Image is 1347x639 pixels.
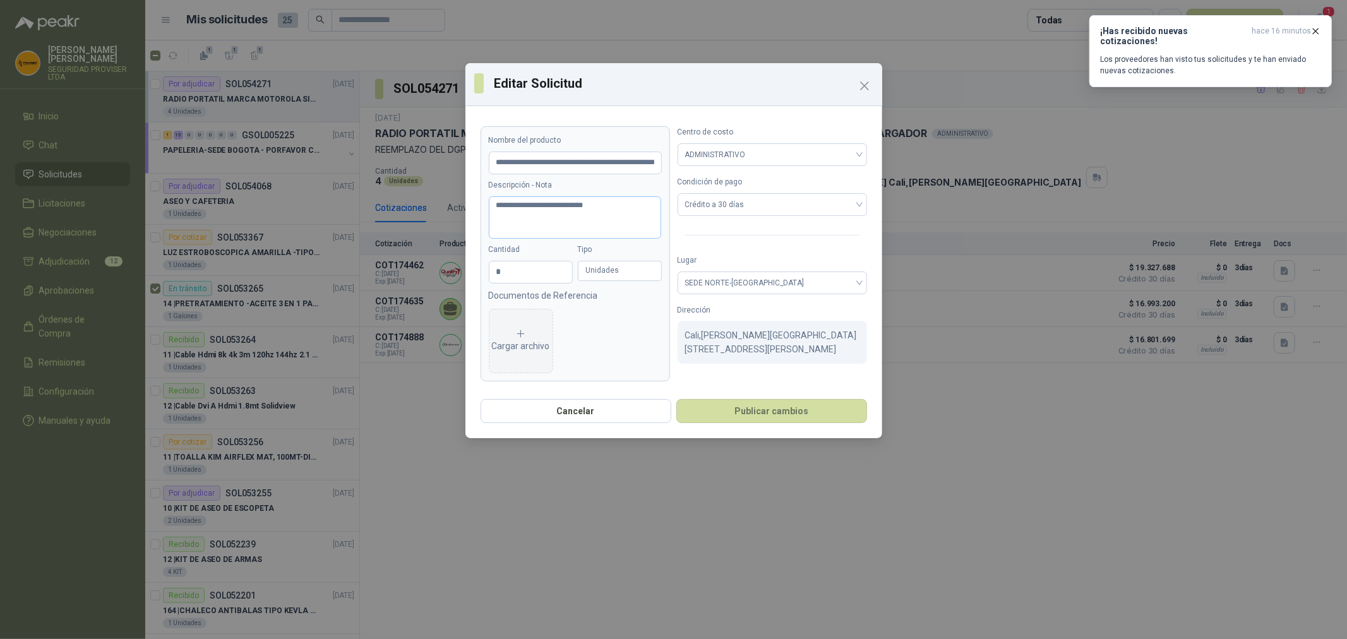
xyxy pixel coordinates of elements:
[492,328,550,354] div: Cargar archivo
[676,399,867,423] button: Publicar cambios
[489,134,662,146] label: Nombre del producto
[489,289,662,302] p: Documentos de Referencia
[578,261,662,281] div: Unidades
[678,254,867,266] label: Lugar
[685,342,859,356] p: [STREET_ADDRESS][PERSON_NAME]
[678,304,867,316] label: Dirección
[678,126,867,138] label: Centro de costo
[685,195,859,214] span: Crédito a 30 días
[854,76,875,96] button: Close
[1100,26,1247,46] h3: ¡Has recibido nuevas cotizaciones!
[481,399,671,423] button: Cancelar
[494,74,873,93] h3: Editar Solicitud
[685,145,859,164] span: ADMINISTRATIVO
[578,244,662,256] label: Tipo
[489,244,573,256] label: Cantidad
[678,176,867,188] label: Condición de pago
[678,321,867,364] div: Cali , [PERSON_NAME][GEOGRAPHIC_DATA]
[1100,54,1321,76] p: Los proveedores han visto tus solicitudes y te han enviado nuevas cotizaciones.
[685,273,859,292] span: SEDE NORTE-CALI
[1252,26,1311,46] span: hace 16 minutos
[489,179,662,191] label: Descripción - Nota
[1089,15,1332,87] button: ¡Has recibido nuevas cotizaciones!hace 16 minutos Los proveedores han visto tus solicitudes y te ...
